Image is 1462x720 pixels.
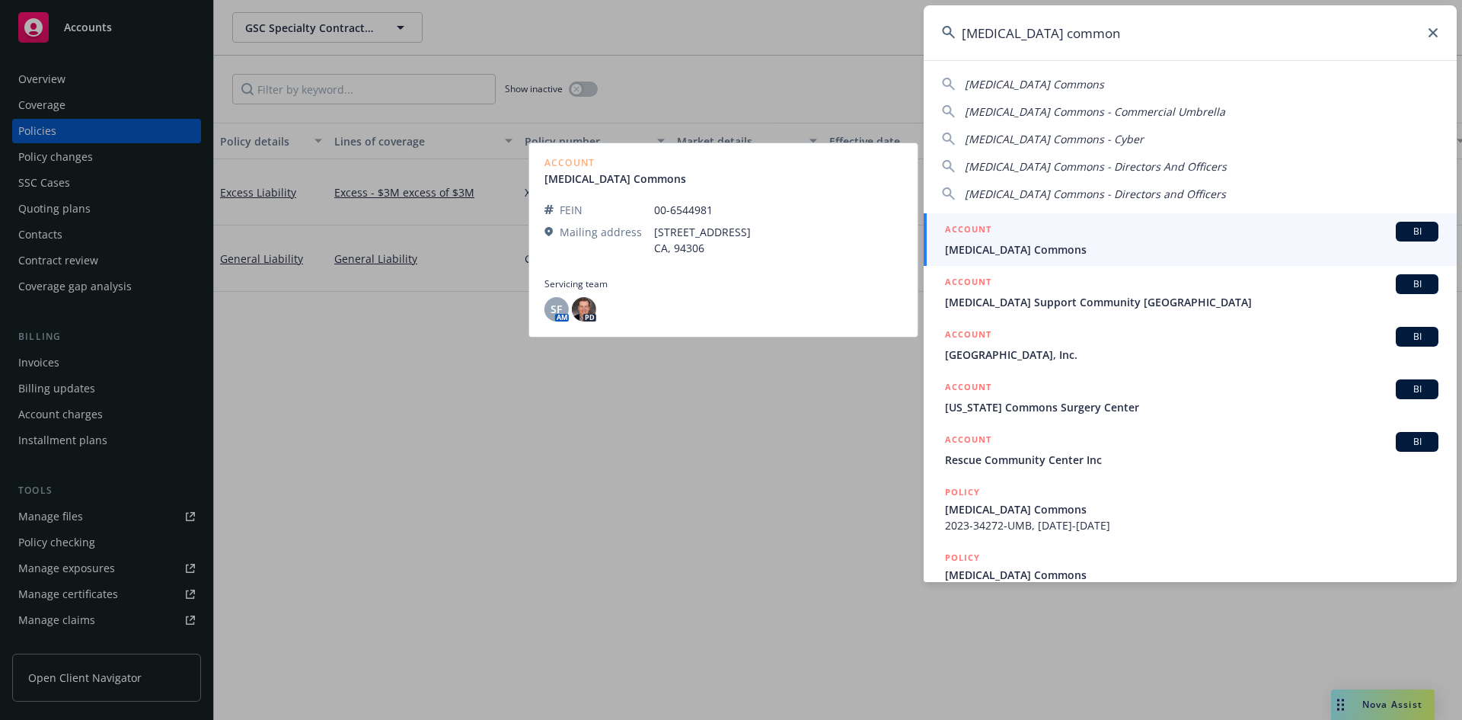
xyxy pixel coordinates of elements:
[945,399,1438,415] span: [US_STATE] Commons Surgery Center
[945,485,980,500] h5: POLICY
[945,452,1438,468] span: Rescue Community Center Inc
[945,242,1438,258] span: [MEDICAL_DATA] Commons
[1402,330,1432,344] span: BI
[945,567,1438,583] span: [MEDICAL_DATA] Commons
[924,5,1457,60] input: Search...
[965,132,1144,146] span: [MEDICAL_DATA] Commons - Cyber
[924,476,1457,542] a: POLICY[MEDICAL_DATA] Commons2023-34272-UMB, [DATE]-[DATE]
[1402,277,1432,291] span: BI
[945,222,991,240] h5: ACCOUNT
[924,213,1457,266] a: ACCOUNTBI[MEDICAL_DATA] Commons
[945,432,991,450] h5: ACCOUNT
[965,77,1104,91] span: [MEDICAL_DATA] Commons
[945,347,1438,363] span: [GEOGRAPHIC_DATA], Inc.
[965,159,1227,174] span: [MEDICAL_DATA] Commons - Directors And Officers
[945,294,1438,310] span: [MEDICAL_DATA] Support Community [GEOGRAPHIC_DATA]
[924,542,1457,607] a: POLICY[MEDICAL_DATA] Commons
[1402,382,1432,396] span: BI
[945,327,991,345] h5: ACCOUNT
[965,104,1225,119] span: [MEDICAL_DATA] Commons - Commercial Umbrella
[945,379,991,398] h5: ACCOUNT
[945,501,1438,517] span: [MEDICAL_DATA] Commons
[945,274,991,293] h5: ACCOUNT
[945,517,1438,533] span: 2023-34272-UMB, [DATE]-[DATE]
[924,318,1457,371] a: ACCOUNTBI[GEOGRAPHIC_DATA], Inc.
[1402,225,1432,238] span: BI
[924,371,1457,424] a: ACCOUNTBI[US_STATE] Commons Surgery Center
[924,266,1457,318] a: ACCOUNTBI[MEDICAL_DATA] Support Community [GEOGRAPHIC_DATA]
[945,550,980,565] h5: POLICY
[924,424,1457,476] a: ACCOUNTBIRescue Community Center Inc
[1402,435,1432,449] span: BI
[965,187,1226,201] span: [MEDICAL_DATA] Commons - Directors and Officers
